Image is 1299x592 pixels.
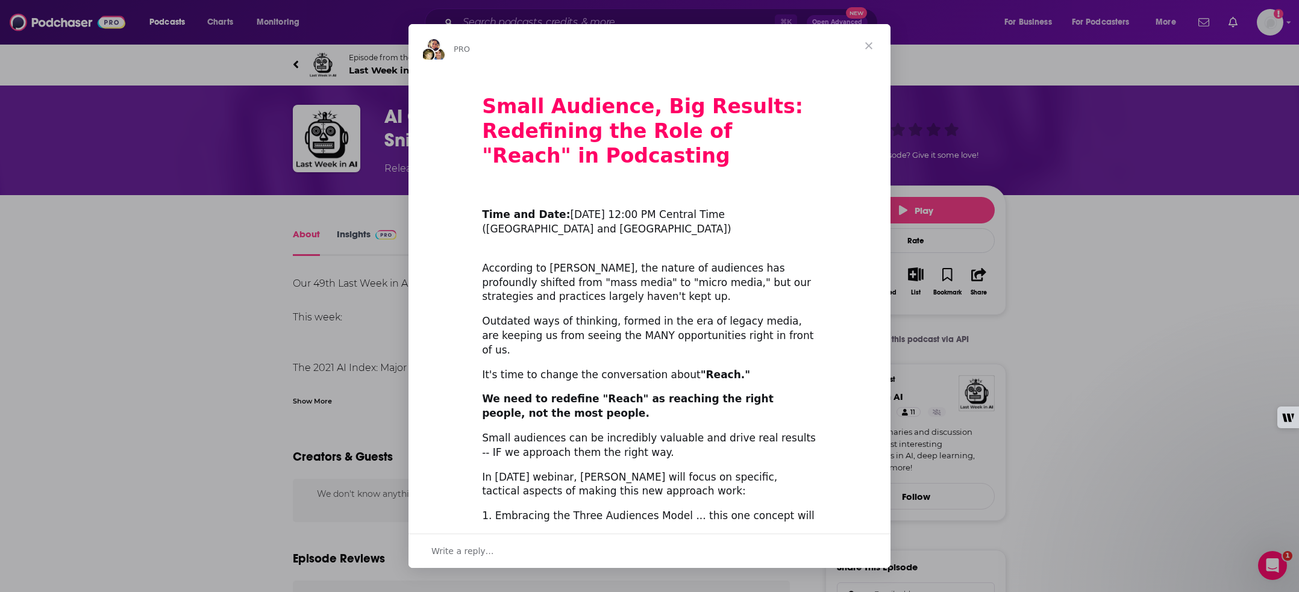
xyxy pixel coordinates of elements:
img: Barbara avatar [421,48,436,62]
b: "Reach." [701,369,750,381]
div: Outdated ways of thinking, formed in the era of legacy media, are keeping us from seeing the MANY... [482,314,817,357]
div: Open conversation and reply [408,534,891,568]
div: 1. Embracing the Three Audiences Model ... this one concept will change the way you think about t... [482,509,817,552]
img: Dave avatar [431,48,446,62]
b: Small Audience, Big Results: Redefining the Role of "Reach" in Podcasting [482,95,803,167]
span: Write a reply… [431,543,494,559]
div: In [DATE] webinar, [PERSON_NAME] will focus on specific, tactical aspects of making this new appr... [482,470,817,499]
div: ​ [DATE] 12:00 PM Central Time ([GEOGRAPHIC_DATA] and [GEOGRAPHIC_DATA]) [482,194,817,237]
div: Small audiences can be incredibly valuable and drive real results -- IF we approach them the righ... [482,431,817,460]
div: It's time to change the conversation about [482,368,817,382]
div: According to [PERSON_NAME], the nature of audiences has profoundly shifted from "mass media" to "... [482,247,817,304]
b: Time and Date: [482,208,570,220]
span: Close [847,24,891,67]
img: Sydney avatar [427,38,441,52]
span: PRO [454,45,470,54]
b: We need to redefine "Reach" as reaching the right people, not the most people. [482,393,774,419]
